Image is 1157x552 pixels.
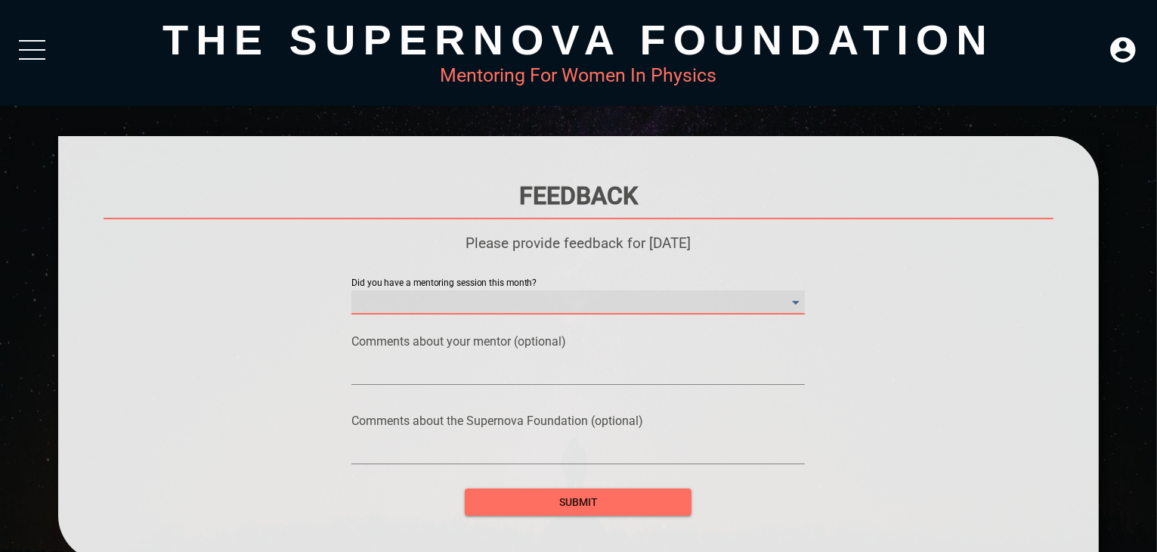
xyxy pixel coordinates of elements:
div: Mentoring For Women In Physics [58,64,1100,86]
h1: Feedback [104,181,1054,210]
label: Did you have a mentoring session this month? [351,279,537,288]
button: submit [465,488,691,516]
span: submit [477,493,679,512]
p: Comments about your mentor (optional) [351,334,805,349]
div: The Supernova Foundation [58,15,1100,64]
p: Please provide feedback for [DATE] [104,234,1054,252]
p: Comments about the Supernova Foundation (optional) [351,414,805,428]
